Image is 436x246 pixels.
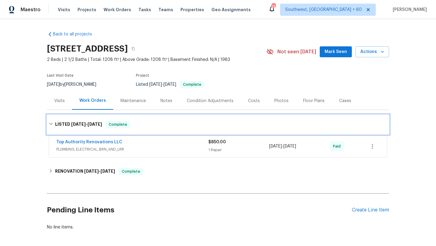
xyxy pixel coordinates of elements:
[138,8,151,12] span: Tasks
[79,98,106,104] div: Work Orders
[320,46,352,58] button: Mark Seen
[136,74,149,77] span: Project
[21,7,41,13] span: Maestro
[355,46,389,58] button: Actions
[56,146,208,152] span: PLUMBING, ELECTRICAL, BRN_AND_LRR
[47,196,352,224] h2: Pending Line Items
[56,140,122,144] a: Top Authority Renovations LLC
[269,144,282,148] span: [DATE]
[106,121,130,128] span: Complete
[88,122,102,126] span: [DATE]
[325,48,347,56] span: Mark Seen
[149,82,162,87] span: [DATE]
[104,7,131,13] span: Work Orders
[54,98,65,104] div: Visits
[136,82,204,87] span: Listed
[71,122,102,126] span: -
[303,98,325,104] div: Floor Plans
[47,57,266,63] span: 2 Beds | 2 1/2 Baths | Total: 1208 ft² | Above Grade: 1208 ft² | Basement Finished: N/A | 1983
[47,31,105,37] a: Back to all projects
[47,46,128,52] h2: [STREET_ADDRESS]
[84,169,99,173] span: [DATE]
[352,207,389,213] div: Create Line Item
[158,7,173,13] span: Teams
[55,121,102,128] h6: LISTED
[274,98,289,104] div: Photos
[78,7,96,13] span: Projects
[339,98,351,104] div: Cases
[180,83,204,86] span: Complete
[269,143,296,149] span: -
[208,140,226,144] span: $850.00
[47,115,389,134] div: LISTED [DATE]-[DATE]Complete
[285,7,362,13] span: Southwest, [GEOGRAPHIC_DATA] + 60
[211,7,251,13] span: Geo Assignments
[208,147,269,153] div: 1 Repair
[47,82,60,87] span: [DATE]
[277,49,316,55] span: Not seen [DATE]
[149,82,176,87] span: -
[248,98,260,104] div: Costs
[119,168,143,175] span: Complete
[58,7,70,13] span: Visits
[360,48,384,56] span: Actions
[390,7,427,13] span: [PERSON_NAME]
[47,81,104,88] div: by [PERSON_NAME]
[55,168,115,175] h6: RENOVATION
[180,7,204,13] span: Properties
[333,143,343,149] span: Paid
[163,82,176,87] span: [DATE]
[84,169,115,173] span: -
[47,224,389,230] div: No line items.
[47,164,389,179] div: RENOVATION [DATE]-[DATE]Complete
[271,4,276,10] div: 731
[47,74,74,77] span: Last Visit Date
[101,169,115,173] span: [DATE]
[283,144,296,148] span: [DATE]
[121,98,146,104] div: Maintenance
[187,98,233,104] div: Condition Adjustments
[160,98,172,104] div: Notes
[71,122,86,126] span: [DATE]
[128,43,139,54] button: Copy Address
